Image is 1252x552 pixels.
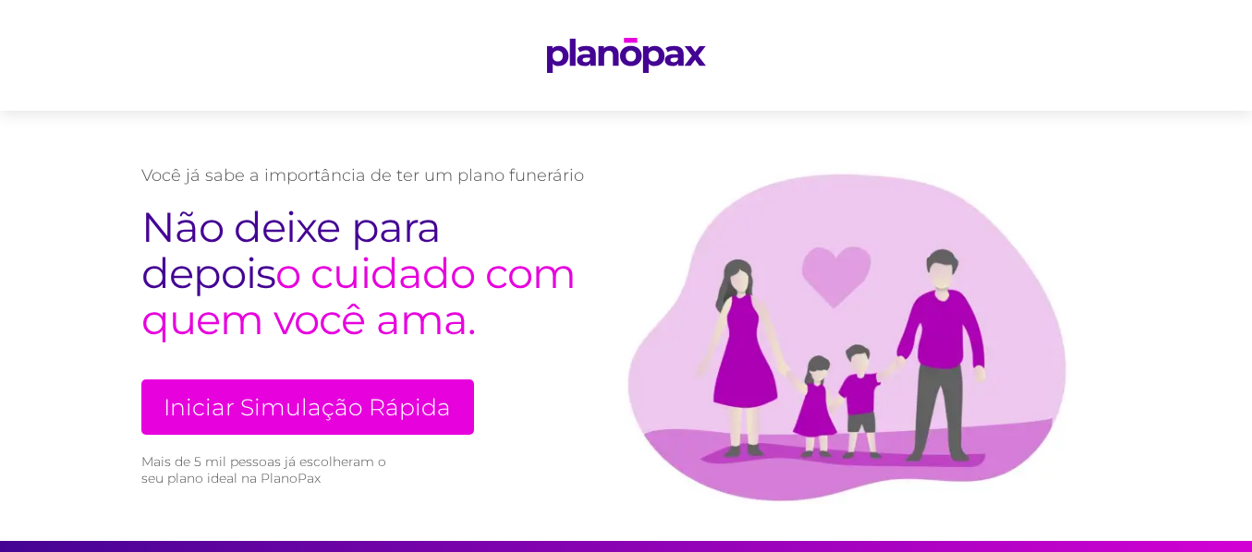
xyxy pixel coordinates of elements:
[585,148,1112,504] img: family
[141,379,474,435] a: Iniciar Simulação Rápida
[141,453,395,486] small: Mais de 5 mil pessoas já escolheram o seu plano ideal na PlanoPax
[141,201,441,298] span: Não deixe para depois
[141,165,585,186] p: Você já sabe a importância de ter um plano funerário
[141,204,585,342] h2: o cuidado com quem você ama.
